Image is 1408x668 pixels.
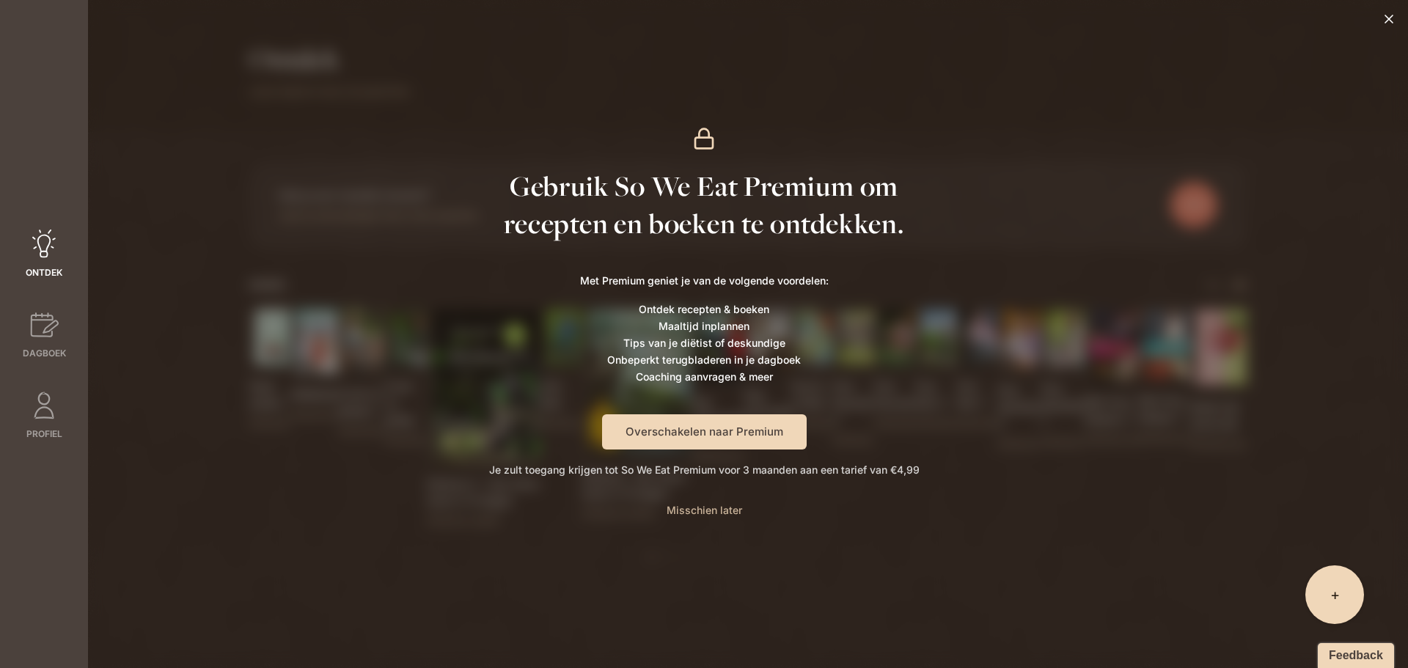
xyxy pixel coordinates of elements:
[26,266,62,279] span: Ontdek
[1310,639,1397,668] iframe: Ybug feedback widget
[489,461,920,478] p: Je zult toegang krijgen tot So We Eat Premium voor 3 maanden aan een tarief van €4,99
[580,272,829,289] p: Met Premium geniet je van de volgende voordelen:
[667,504,742,516] span: Misschien later
[602,414,807,449] button: Overschakelen naar Premium
[1330,584,1340,605] span: +
[26,427,62,441] span: Profiel
[580,351,829,368] li: Onbeperkt terugbladeren in je dagboek
[580,301,829,318] li: Ontdek recepten & boeken
[580,318,829,334] li: Maaltijd inplannen
[580,368,829,385] li: Coaching aanvragen & meer
[580,334,829,351] li: Tips van je diëtist of deskundige
[499,168,909,243] h1: Gebruik So We Eat Premium om recepten en boeken te ontdekken.
[23,347,66,360] span: Dagboek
